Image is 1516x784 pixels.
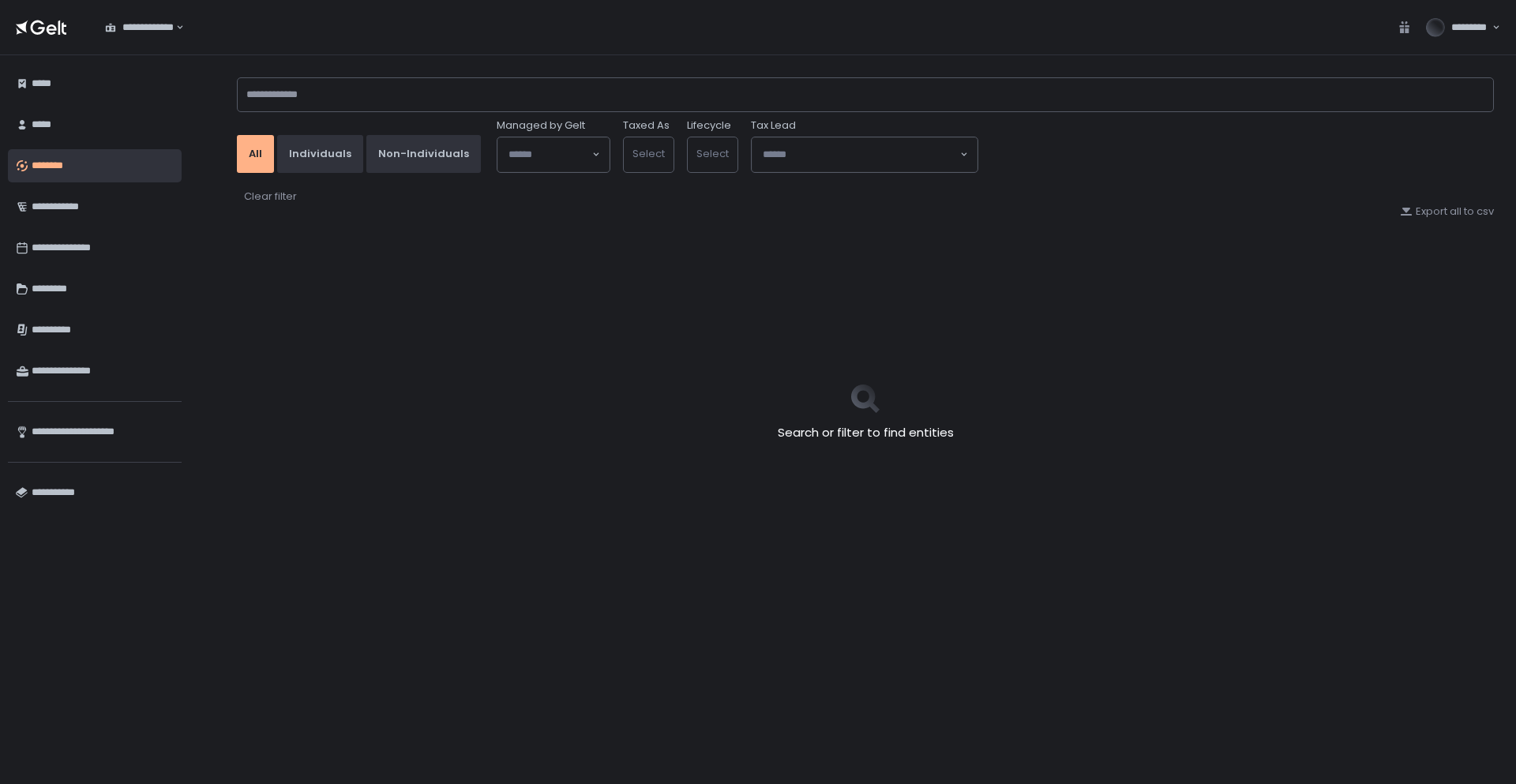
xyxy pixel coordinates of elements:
[249,147,262,161] div: All
[751,118,796,133] span: Tax Lead
[1400,204,1494,219] button: Export all to csv
[696,146,729,161] span: Select
[632,146,665,161] span: Select
[497,118,585,133] span: Managed by Gelt
[237,135,274,173] button: All
[366,135,481,173] button: Non-Individuals
[752,137,978,172] div: Search for option
[623,118,670,133] label: Taxed As
[378,147,469,161] div: Non-Individuals
[497,137,610,172] div: Search for option
[289,147,351,161] div: Individuals
[95,11,184,44] div: Search for option
[277,135,363,173] button: Individuals
[244,189,297,204] div: Clear filter
[243,189,298,204] button: Clear filter
[687,118,731,133] label: Lifecycle
[778,424,954,442] h2: Search or filter to find entities
[763,147,959,163] input: Search for option
[174,20,174,36] input: Search for option
[508,147,591,163] input: Search for option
